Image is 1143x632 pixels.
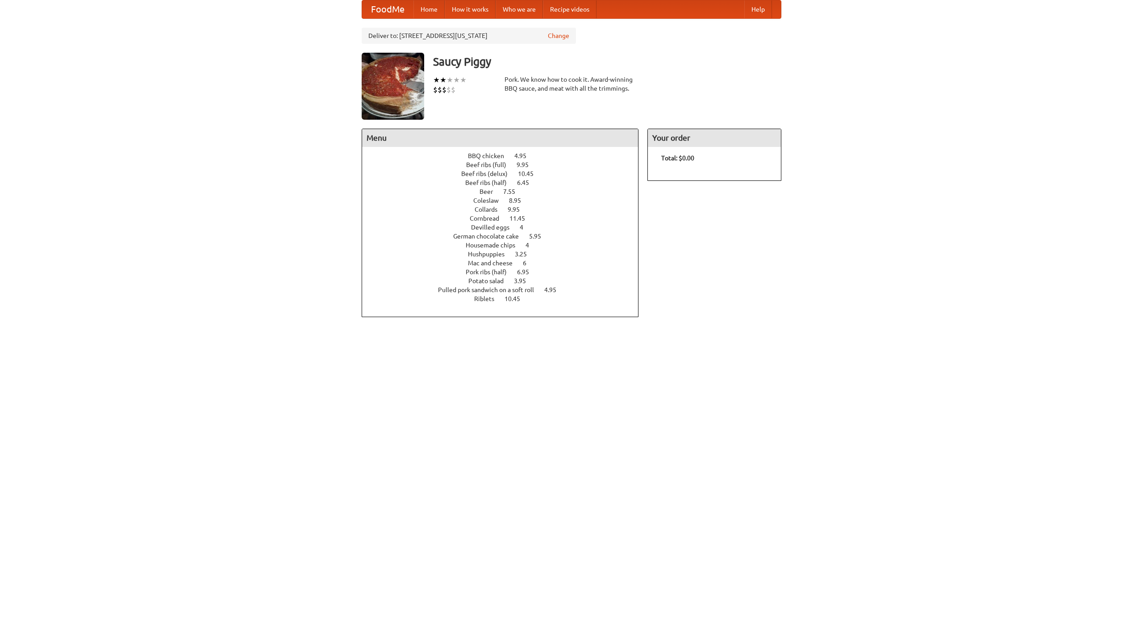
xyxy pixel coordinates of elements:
li: $ [446,85,451,95]
span: Beef ribs (half) [465,179,516,186]
span: 5.95 [529,233,550,240]
span: BBQ chicken [468,152,513,159]
a: Change [548,31,569,40]
span: 7.55 [503,188,524,195]
li: $ [433,85,438,95]
span: 3.95 [514,277,535,285]
a: Home [413,0,445,18]
span: Potato salad [468,277,513,285]
a: Beef ribs (half) 6.45 [465,179,546,186]
span: Mac and cheese [468,259,521,267]
span: 6.45 [517,179,538,186]
span: 3.25 [515,251,536,258]
span: Devilled eggs [471,224,518,231]
li: $ [451,85,455,95]
a: Potato salad 3.95 [468,277,542,285]
span: 11.45 [509,215,534,222]
span: Pork ribs (half) [466,268,516,276]
a: How it works [445,0,496,18]
a: Riblets 10.45 [474,295,537,302]
a: Coleslaw 8.95 [473,197,538,204]
span: Beef ribs (delux) [461,170,517,177]
a: Housemade chips 4 [466,242,546,249]
span: 6.95 [517,268,538,276]
li: ★ [453,75,460,85]
a: Who we are [496,0,543,18]
div: Pork. We know how to cook it. Award-winning BBQ sauce, and meat with all the trimmings. [505,75,638,93]
span: Hushpuppies [468,251,513,258]
span: 4 [520,224,532,231]
a: BBQ chicken 4.95 [468,152,543,159]
h4: Menu [362,129,638,147]
span: 9.95 [508,206,529,213]
span: 4.95 [544,286,565,293]
h4: Your order [648,129,781,147]
span: 8.95 [509,197,530,204]
span: Housemade chips [466,242,524,249]
span: Beef ribs (full) [466,161,515,168]
li: $ [438,85,442,95]
span: 10.45 [505,295,529,302]
span: 4.95 [514,152,535,159]
a: Pork ribs (half) 6.95 [466,268,546,276]
a: Beef ribs (delux) 10.45 [461,170,550,177]
span: Riblets [474,295,503,302]
a: German chocolate cake 5.95 [453,233,558,240]
a: Pulled pork sandwich on a soft roll 4.95 [438,286,573,293]
span: Cornbread [470,215,508,222]
span: 9.95 [517,161,538,168]
img: angular.jpg [362,53,424,120]
h3: Saucy Piggy [433,53,781,71]
li: ★ [433,75,440,85]
a: Collards 9.95 [475,206,536,213]
li: $ [442,85,446,95]
span: Pulled pork sandwich on a soft roll [438,286,543,293]
a: Cornbread 11.45 [470,215,542,222]
li: ★ [460,75,467,85]
span: German chocolate cake [453,233,528,240]
a: FoodMe [362,0,413,18]
span: 4 [526,242,538,249]
a: Help [744,0,772,18]
span: Collards [475,206,506,213]
span: Coleslaw [473,197,508,204]
a: Mac and cheese 6 [468,259,543,267]
a: Recipe videos [543,0,597,18]
li: ★ [446,75,453,85]
a: Hushpuppies 3.25 [468,251,543,258]
a: Beer 7.55 [480,188,532,195]
b: Total: $0.00 [661,155,694,162]
span: 6 [523,259,535,267]
li: ★ [440,75,446,85]
span: 10.45 [518,170,542,177]
a: Beef ribs (full) 9.95 [466,161,545,168]
a: Devilled eggs 4 [471,224,540,231]
div: Deliver to: [STREET_ADDRESS][US_STATE] [362,28,576,44]
span: Beer [480,188,502,195]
